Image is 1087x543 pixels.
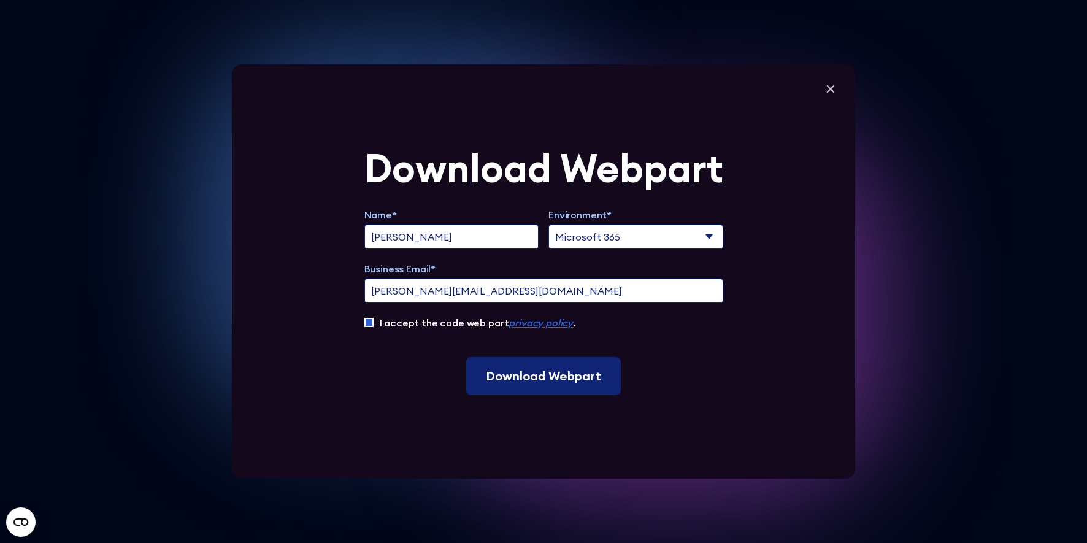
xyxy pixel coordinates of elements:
[380,315,576,330] label: I accept the code web part .
[364,148,723,188] div: Download Webpart
[466,357,621,395] input: Download Webpart
[364,207,539,222] label: Name*
[364,279,723,303] input: name@company.com
[509,317,573,329] a: privacy policy
[364,225,539,249] input: full name
[866,401,1087,543] iframe: Chat Widget
[364,261,723,276] label: Business Email*
[6,507,36,537] button: Open CMP widget
[548,207,723,222] label: Environment*
[364,148,723,395] form: Extend Trial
